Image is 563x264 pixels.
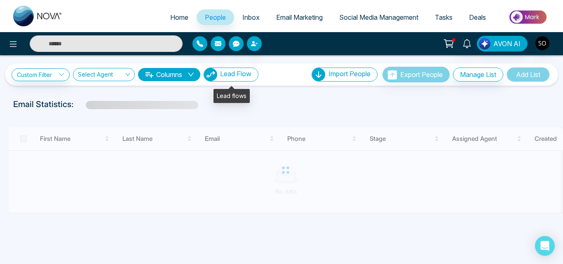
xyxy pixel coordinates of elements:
[268,9,331,25] a: Email Marketing
[477,36,528,51] button: AVON AI
[170,13,188,21] span: Home
[138,68,200,81] button: Columnsdown
[469,13,486,21] span: Deals
[453,68,503,82] button: Manage List
[328,70,371,78] span: Import People
[242,13,260,21] span: Inbox
[435,13,453,21] span: Tasks
[13,6,63,26] img: Nova CRM Logo
[213,89,250,103] div: Lead flows
[427,9,461,25] a: Tasks
[220,70,251,78] span: Lead Flow
[493,39,521,49] span: AVON AI
[339,13,418,21] span: Social Media Management
[535,236,555,256] div: Open Intercom Messenger
[276,13,323,21] span: Email Marketing
[535,36,549,50] img: User Avatar
[197,9,234,25] a: People
[12,68,70,81] a: Custom Filter
[205,13,226,21] span: People
[331,9,427,25] a: Social Media Management
[400,70,443,79] span: Export People
[461,9,494,25] a: Deals
[200,68,258,82] a: Lead FlowLead Flow
[204,68,258,82] button: Lead Flow
[479,38,490,49] img: Lead Flow
[234,9,268,25] a: Inbox
[382,67,450,82] button: Export People
[13,98,73,110] p: Email Statistics:
[204,68,217,81] img: Lead Flow
[498,8,558,26] img: Market-place.gif
[162,9,197,25] a: Home
[188,71,194,78] span: down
